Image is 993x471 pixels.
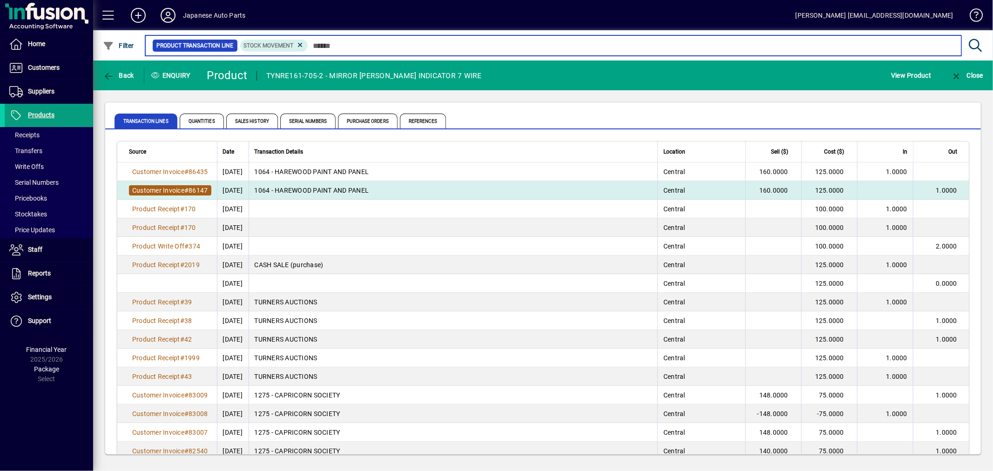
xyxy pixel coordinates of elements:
td: CASH SALE (purchase) [249,256,658,274]
span: 1.0000 [886,373,908,380]
span: 374 [189,242,201,250]
td: [DATE] [217,237,249,256]
td: 125.0000 [801,162,857,181]
span: # [180,298,184,306]
span: Pricebooks [9,195,47,202]
td: TURNERS AUCTIONS [249,311,658,330]
span: # [180,354,184,362]
button: View Product [889,67,933,84]
span: # [184,242,189,250]
span: Financial Year [27,346,67,353]
td: [DATE] [217,162,249,181]
span: # [184,429,189,436]
span: Product Transaction Line [156,41,234,50]
td: 160.0000 [745,181,801,200]
td: TURNERS AUCTIONS [249,367,658,386]
span: Product Receipt [132,224,180,231]
span: # [184,187,189,194]
td: [DATE] [217,200,249,218]
div: Source [129,147,211,157]
td: TURNERS AUCTIONS [249,293,658,311]
button: Profile [153,7,183,24]
span: Customers [28,64,60,71]
span: View Product [891,68,931,83]
span: Products [28,111,54,119]
span: 1.0000 [886,168,908,175]
span: Customer Invoice [132,187,184,194]
td: [DATE] [217,311,249,330]
td: 1275 - CAPRICORN SOCIETY [249,404,658,423]
button: Close [948,67,986,84]
span: Receipts [9,131,40,139]
span: 83008 [189,410,208,417]
span: Settings [28,293,52,301]
span: In [903,147,907,157]
td: 125.0000 [801,181,857,200]
td: [DATE] [217,293,249,311]
span: Purchase Orders [338,114,398,128]
span: # [184,391,189,399]
span: Central [663,410,685,417]
span: Sales History [226,114,278,128]
span: Stock movement [244,42,294,49]
span: Product Receipt [132,336,180,343]
span: 39 [184,298,192,306]
td: 148.0000 [745,386,801,404]
a: Write Offs [5,159,93,175]
td: 1275 - CAPRICORN SOCIETY [249,423,658,442]
span: Source [129,147,146,157]
span: Date [223,147,235,157]
span: 1.0000 [886,205,908,213]
span: # [180,261,184,269]
td: [DATE] [217,330,249,349]
span: 1.0000 [936,447,958,455]
td: 125.0000 [801,311,857,330]
td: 125.0000 [801,293,857,311]
td: 125.0000 [801,256,857,274]
div: Product [207,68,248,83]
a: Product Receipt#42 [129,334,196,344]
span: 83007 [189,429,208,436]
div: Sell ($) [751,147,797,157]
a: Product Write Off#374 [129,241,203,251]
span: # [180,373,184,380]
button: Add [123,7,153,24]
span: Product Receipt [132,261,180,269]
span: Close [951,72,983,79]
a: Customers [5,56,93,80]
span: # [184,168,189,175]
a: Product Receipt#38 [129,316,196,326]
a: Knowledge Base [963,2,981,32]
span: Suppliers [28,87,54,95]
app-page-header-button: Back [93,67,144,84]
td: [DATE] [217,256,249,274]
div: Cost ($) [807,147,852,157]
span: References [400,114,446,128]
td: 1275 - CAPRICORN SOCIETY [249,386,658,404]
span: Central [663,429,685,436]
td: 125.0000 [801,367,857,386]
td: 140.0000 [745,442,801,460]
span: Serial Numbers [280,114,336,128]
span: Support [28,317,51,324]
a: Product Receipt#170 [129,222,199,233]
td: 100.0000 [801,200,857,218]
td: [DATE] [217,442,249,460]
td: 1275 - CAPRICORN SOCIETY [249,442,658,460]
span: Product Receipt [132,205,180,213]
span: 1.0000 [886,354,908,362]
td: 125.0000 [801,274,857,293]
span: Central [663,242,685,250]
span: # [184,410,189,417]
span: 86147 [189,187,208,194]
a: Product Receipt#43 [129,371,196,382]
span: Out [948,147,957,157]
span: Reports [28,269,51,277]
span: Central [663,391,685,399]
a: Settings [5,286,93,309]
div: Enquiry [144,68,200,83]
a: Price Updates [5,222,93,238]
td: [DATE] [217,404,249,423]
a: Stocktakes [5,206,93,222]
span: Central [663,280,685,287]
